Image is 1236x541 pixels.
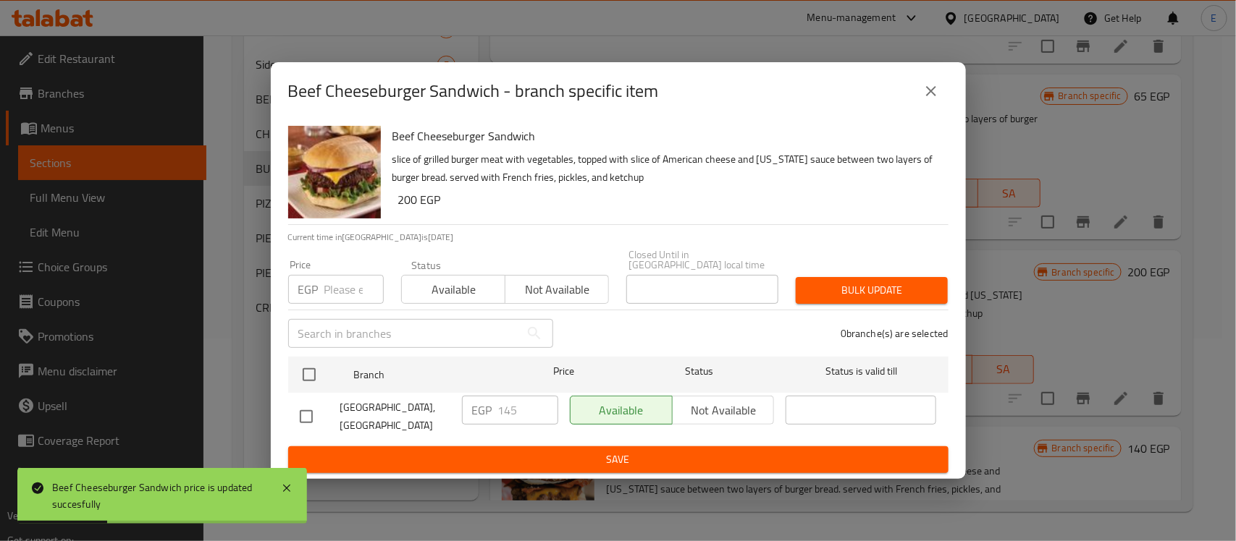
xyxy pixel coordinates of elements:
p: EGP [472,401,492,419]
button: Save [288,446,949,473]
p: slice of grilled burger meat with vegetables, topped with slice of American cheese and [US_STATE]... [392,150,937,187]
p: Current time in [GEOGRAPHIC_DATA] is [DATE] [288,231,949,244]
span: Price [516,362,612,380]
span: Not available [511,279,603,300]
button: Not available [505,275,609,304]
h6: 200 EGP [398,189,937,210]
div: Beef Cheeseburger Sandwich price is updated succesfully [52,480,266,512]
p: EGP [298,281,319,298]
span: Status [623,362,774,380]
input: Please enter price [324,275,384,304]
span: [GEOGRAPHIC_DATA], [GEOGRAPHIC_DATA] [340,399,450,435]
span: Bulk update [807,281,936,299]
span: Status is valid till [786,362,936,380]
input: Search in branches [288,319,520,348]
button: Available [401,275,505,304]
span: Branch [353,366,504,384]
img: Beef Cheeseburger Sandwich [288,126,381,218]
input: Please enter price [498,396,558,425]
p: 0 branche(s) are selected [841,326,949,341]
span: Available [408,279,500,300]
h6: Beef Cheeseburger Sandwich [392,126,937,146]
button: Bulk update [796,277,948,304]
h2: Beef Cheeseburger Sandwich - branch specific item [288,80,659,103]
button: close [914,74,949,108]
span: Save [300,451,937,469]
